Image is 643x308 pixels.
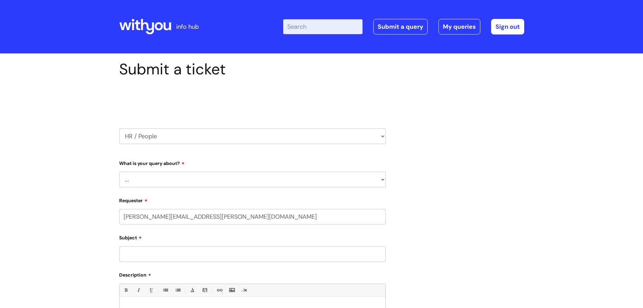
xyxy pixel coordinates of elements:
label: Requester [119,195,386,204]
div: | - [283,19,524,34]
a: Bold (Ctrl-B) [122,286,130,294]
a: Underline(Ctrl-U) [146,286,155,294]
h2: Select issue type [119,94,386,106]
h1: Submit a ticket [119,60,386,78]
label: Description [119,270,386,278]
label: Subject [119,233,386,241]
a: Sign out [491,19,524,34]
label: What is your query about? [119,158,386,166]
a: Submit a query [373,19,428,34]
a: Insert Image... [227,286,236,294]
a: • Unordered List (Ctrl-Shift-7) [161,286,169,294]
a: Font Color [188,286,196,294]
p: info hub [176,21,199,32]
input: Email [119,209,386,224]
a: My queries [438,19,480,34]
a: Link [215,286,223,294]
a: Remove formatting (Ctrl-\) [240,286,248,294]
a: 1. Ordered List (Ctrl-Shift-8) [173,286,182,294]
input: Search [283,19,363,34]
a: Italic (Ctrl-I) [134,286,142,294]
a: Back Color [200,286,209,294]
